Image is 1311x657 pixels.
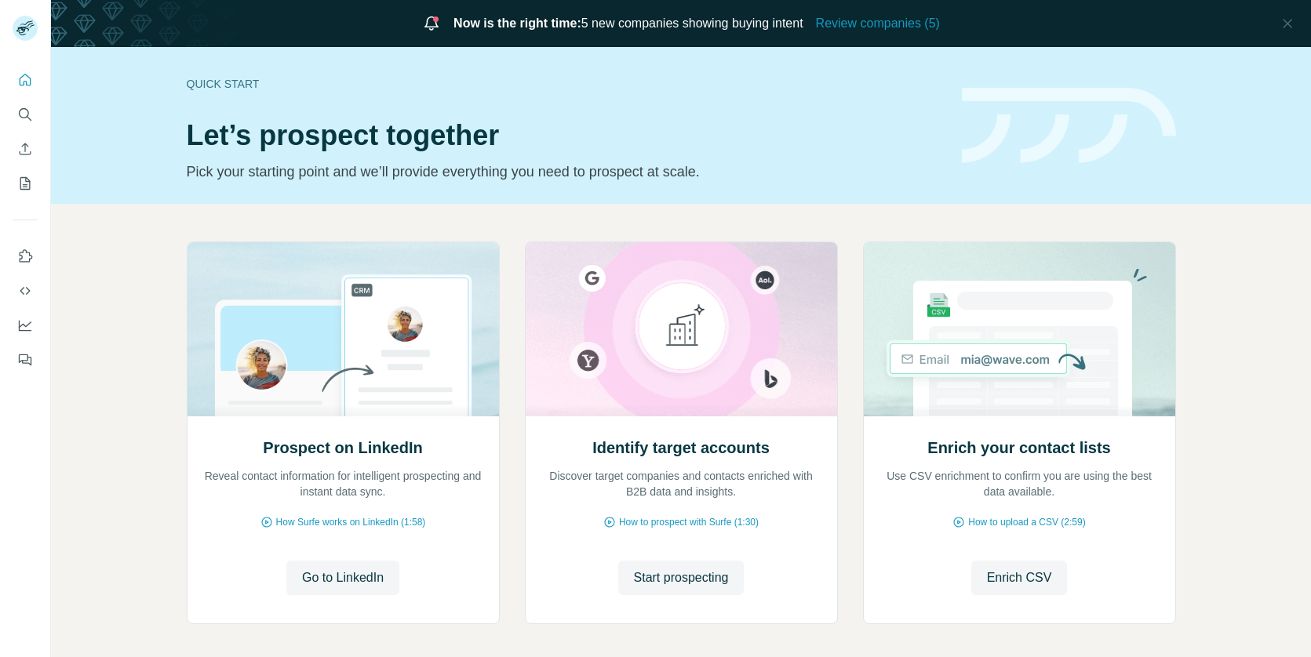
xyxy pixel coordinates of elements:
button: Enrich CSV [13,135,38,163]
span: How Surfe works on LinkedIn (1:58) [276,515,426,529]
img: Prospect on LinkedIn [187,242,500,416]
button: Review companies (5) [816,14,940,33]
h2: Prospect on LinkedIn [263,437,422,459]
button: Go to LinkedIn [286,561,399,595]
button: Use Surfe on LinkedIn [13,242,38,270]
div: Quick start [187,76,943,92]
h2: Identify target accounts [592,437,770,459]
button: Dashboard [13,311,38,339]
button: Use Surfe API [13,277,38,305]
p: Pick your starting point and we’ll provide everything you need to prospect at scale. [187,161,943,183]
img: Identify target accounts [525,242,838,416]
span: 5 new companies showing buying intent [453,14,803,33]
button: Feedback [13,346,38,374]
span: How to prospect with Surfe (1:30) [619,515,759,529]
span: Now is the right time: [453,16,581,30]
span: Enrich CSV [987,568,1052,587]
button: Start prospecting [618,561,745,595]
p: Reveal contact information for intelligent prospecting and instant data sync. [203,468,483,499]
h1: Let’s prospect together [187,120,943,151]
img: Enrich your contact lists [863,242,1176,416]
p: Use CSV enrichment to confirm you are using the best data available. [879,468,1160,499]
button: Enrich CSV [971,561,1068,595]
button: Search [13,100,38,129]
button: My lists [13,169,38,198]
span: Go to LinkedIn [302,568,384,587]
p: Discover target companies and contacts enriched with B2B data and insights. [541,468,821,499]
h2: Enrich your contact lists [927,437,1110,459]
img: banner [962,88,1176,164]
span: Start prospecting [634,568,729,587]
span: How to upload a CSV (2:59) [968,515,1085,529]
button: Quick start [13,66,38,94]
